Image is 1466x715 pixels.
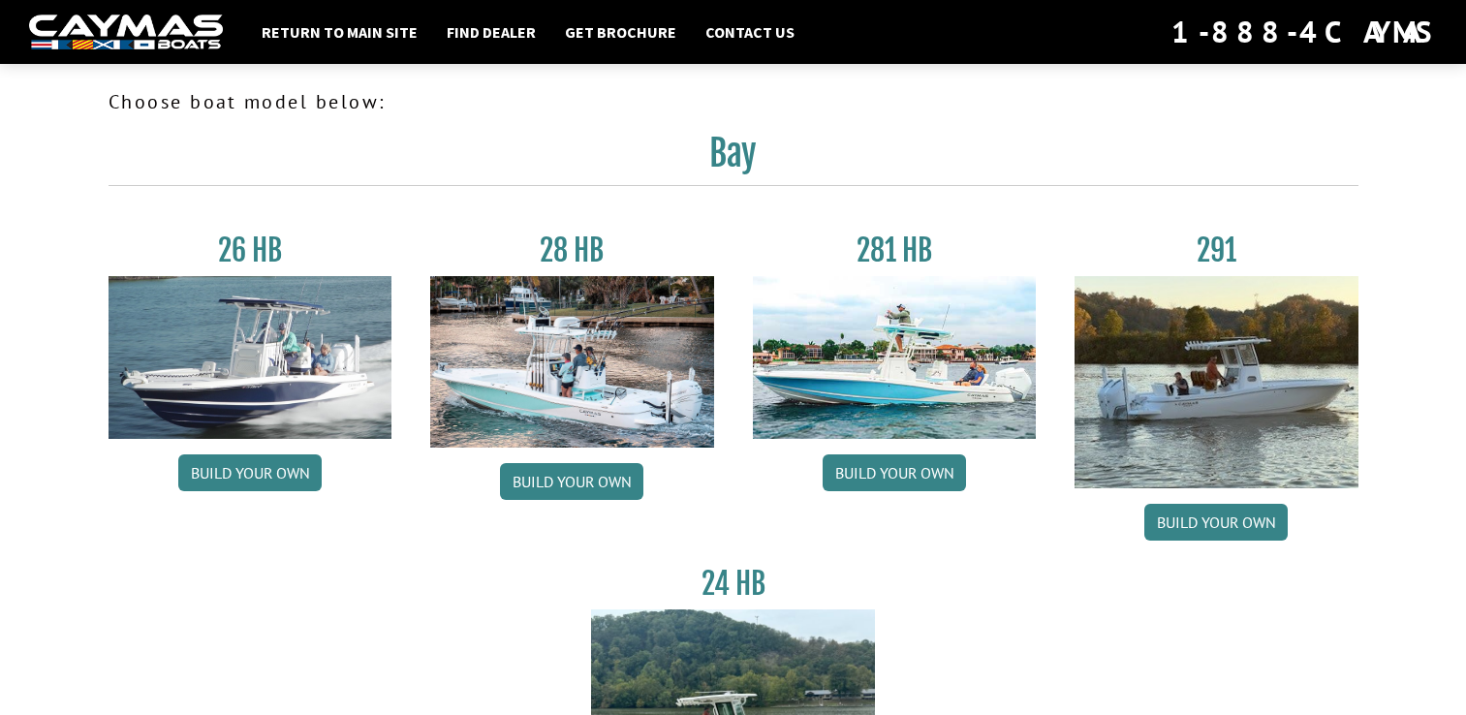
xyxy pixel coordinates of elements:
[109,132,1358,186] h2: Bay
[109,233,392,268] h3: 26 HB
[753,276,1037,439] img: 28-hb-twin.jpg
[109,87,1358,116] p: Choose boat model below:
[555,19,686,45] a: Get Brochure
[430,233,714,268] h3: 28 HB
[591,566,875,602] h3: 24 HB
[109,276,392,439] img: 26_new_photo_resized.jpg
[1171,11,1437,53] div: 1-888-4CAYMAS
[430,276,714,448] img: 28_hb_thumbnail_for_caymas_connect.jpg
[1075,233,1358,268] h3: 291
[823,454,966,491] a: Build your own
[753,233,1037,268] h3: 281 HB
[178,454,322,491] a: Build your own
[500,463,643,500] a: Build your own
[1144,504,1288,541] a: Build your own
[29,15,223,50] img: white-logo-c9c8dbefe5ff5ceceb0f0178aa75bf4bb51f6bca0971e226c86eb53dfe498488.png
[1075,276,1358,488] img: 291_Thumbnail.jpg
[252,19,427,45] a: Return to main site
[437,19,546,45] a: Find Dealer
[696,19,804,45] a: Contact Us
